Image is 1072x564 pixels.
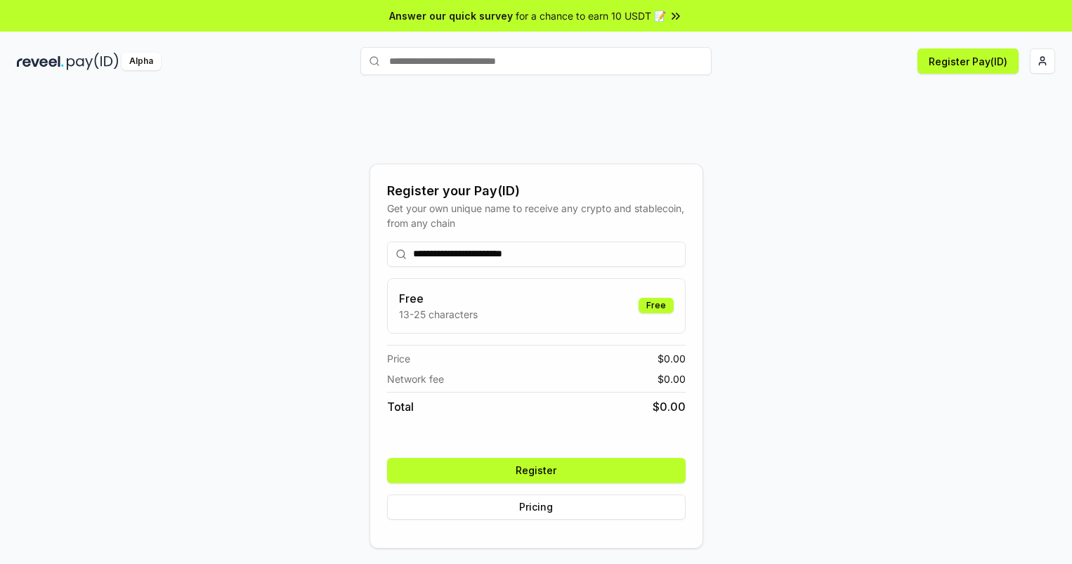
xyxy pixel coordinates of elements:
[387,181,686,201] div: Register your Pay(ID)
[653,398,686,415] span: $ 0.00
[516,8,666,23] span: for a chance to earn 10 USDT 📝
[399,307,478,322] p: 13-25 characters
[17,53,64,70] img: reveel_dark
[387,351,410,366] span: Price
[639,298,674,313] div: Free
[658,372,686,386] span: $ 0.00
[387,372,444,386] span: Network fee
[387,494,686,520] button: Pricing
[67,53,119,70] img: pay_id
[387,398,414,415] span: Total
[389,8,513,23] span: Answer our quick survey
[387,458,686,483] button: Register
[122,53,161,70] div: Alpha
[917,48,1019,74] button: Register Pay(ID)
[399,290,478,307] h3: Free
[658,351,686,366] span: $ 0.00
[387,201,686,230] div: Get your own unique name to receive any crypto and stablecoin, from any chain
